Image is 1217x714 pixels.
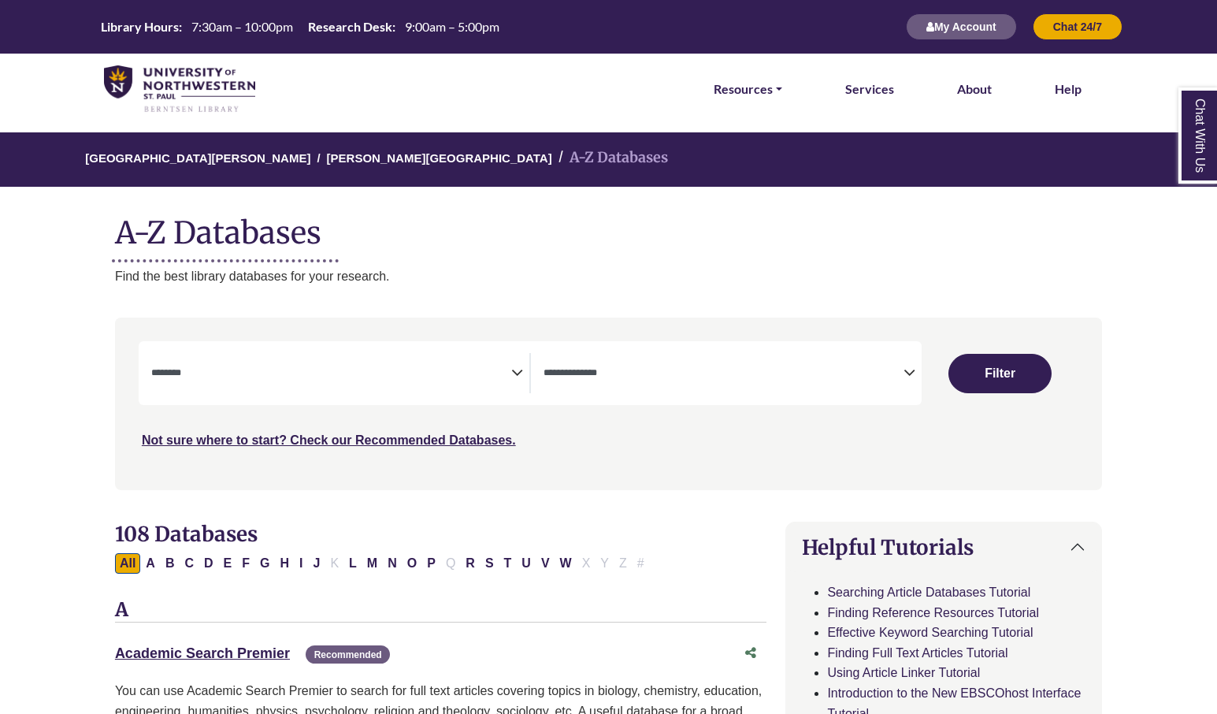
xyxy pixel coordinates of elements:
[827,606,1039,619] a: Finding Reference Resources Tutorial
[115,599,767,623] h3: A
[735,638,766,668] button: Share this database
[115,556,651,569] div: Alpha-list to filter by first letter of database name
[309,553,325,574] button: Filter Results J
[827,586,1030,599] a: Searching Article Databases Tutorial
[544,368,903,381] textarea: Search
[115,318,1102,489] nav: Search filters
[714,79,782,99] a: Resources
[827,646,1007,660] a: Finding Full Text Articles Tutorial
[115,266,1102,287] p: Find the best library databases for your research.
[306,645,389,664] span: Recommended
[115,645,290,661] a: Academic Search Premier
[552,147,668,169] li: A-Z Databases
[275,553,294,574] button: Filter Results H
[906,13,1017,40] button: My Account
[237,553,254,574] button: Filter Results F
[827,666,980,679] a: Using Article Linker Tutorial
[95,18,506,36] a: Hours Today
[403,553,421,574] button: Filter Results O
[499,553,517,574] button: Filter Results T
[383,553,402,574] button: Filter Results N
[115,132,1102,187] nav: breadcrumb
[1163,319,1213,340] a: Back to Top
[302,18,396,35] th: Research Desk:
[906,20,1017,33] a: My Account
[957,79,992,99] a: About
[555,553,577,574] button: Filter Results W
[95,18,183,35] th: Library Hours:
[115,553,140,574] button: All
[95,18,506,33] table: Hours Today
[405,19,499,34] span: 9:00am – 5:00pm
[461,553,480,574] button: Filter Results R
[1033,20,1122,33] a: Chat 24/7
[536,553,555,574] button: Filter Results V
[827,626,1033,639] a: Effective Keyword Searching Tutorial
[480,553,499,574] button: Filter Results S
[199,553,218,574] button: Filter Results D
[362,553,382,574] button: Filter Results M
[845,79,894,99] a: Services
[85,149,310,165] a: [GEOGRAPHIC_DATA][PERSON_NAME]
[115,521,258,547] span: 108 Databases
[517,553,536,574] button: Filter Results U
[786,522,1101,572] button: Helpful Tutorials
[1055,79,1082,99] a: Help
[344,553,362,574] button: Filter Results L
[327,149,552,165] a: [PERSON_NAME][GEOGRAPHIC_DATA]
[141,553,160,574] button: Filter Results A
[151,368,511,381] textarea: Search
[180,553,199,574] button: Filter Results C
[115,203,1102,251] h1: A-Z Databases
[255,553,274,574] button: Filter Results G
[219,553,237,574] button: Filter Results E
[295,553,307,574] button: Filter Results I
[948,354,1052,393] button: Submit for Search Results
[161,553,180,574] button: Filter Results B
[1033,13,1122,40] button: Chat 24/7
[422,553,440,574] button: Filter Results P
[142,433,516,447] a: Not sure where to start? Check our Recommended Databases.
[104,65,255,113] img: library_home
[191,19,293,34] span: 7:30am – 10:00pm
